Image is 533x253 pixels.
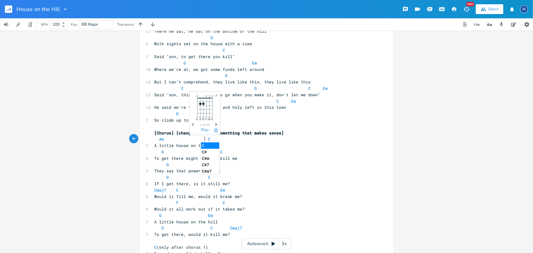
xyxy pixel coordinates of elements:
[155,232,230,237] span: To get there, would it kill me?
[16,6,60,12] span: House on the Hill
[211,35,213,40] span: D
[201,149,219,155] li: C#
[155,105,287,110] span: He said we're the only kind and holy left in this town
[159,213,162,218] span: G
[177,200,179,205] span: F
[208,213,213,218] span: Em
[203,118,205,121] text: D
[41,23,48,26] div: BPM
[520,5,528,13] div: Mark Berman
[208,174,211,180] span: C
[291,98,296,104] span: Em
[162,225,164,231] span: D
[201,162,219,168] li: C#7
[159,136,164,142] span: Am
[466,2,474,6] div: New
[71,23,77,26] div: Key
[230,225,243,231] span: Cmaj7
[177,187,179,193] span: C
[155,219,218,225] span: A little house on the hill
[279,238,290,249] div: 3x
[255,86,257,91] span: D
[155,92,321,97] span: Said "son, this is where you go when you make it, don't let me down"
[155,79,311,85] span: But I can't comprehend, they live like this, they live like this
[520,2,528,16] button: M
[277,98,279,104] span: C
[155,117,221,123] span: So climb up to that chateau
[155,194,243,199] span: Would it fill me, would it break me?
[201,142,219,149] li: C
[155,156,238,161] span: To get there might finally kill me
[211,225,213,231] span: C
[155,54,235,59] span: Said "son, to get there you kill"
[162,149,164,155] span: D
[209,118,210,121] text: B
[201,155,219,162] li: C#m
[201,128,209,133] button: Play
[155,143,218,148] span: A little house on the hill
[476,4,503,14] button: Share
[201,168,219,174] li: C#m7
[167,174,169,180] span: D
[155,181,230,186] span: If I get there, is it still me?
[206,118,208,121] text: G
[460,4,473,15] button: New
[199,118,202,121] text: A
[155,67,265,72] span: Where we're at, we got some funds left around
[184,60,186,66] span: G
[155,168,221,174] span: They say that power reveals
[181,86,184,91] span: C
[208,136,211,142] span: C
[225,73,228,78] span: D
[155,244,208,250] span: (only after chorus 1)
[488,6,498,12] div: Share
[82,22,98,27] span: BB Major
[155,41,252,46] span: With sights set on the house with a view
[155,187,167,193] span: Cmaj7
[155,28,267,34] span: There he sat, he sat on the bottom of the hill
[155,206,245,212] span: Would it all work out if it takes me?
[196,118,198,121] text: E
[177,111,179,116] span: D
[167,162,169,167] span: G
[221,149,223,155] span: C
[242,238,291,249] div: Autoscroll
[200,123,210,127] span: 1 of 25
[117,23,134,26] div: Transpose
[212,118,214,121] text: E
[223,200,225,205] span: C
[155,244,157,250] span: C
[252,60,257,66] span: Em
[308,86,311,91] span: C
[323,86,328,91] span: Em
[155,130,284,136] span: [Chorus] [change the F to something that makes sense]
[223,47,225,53] span: C
[221,187,225,193] span: Em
